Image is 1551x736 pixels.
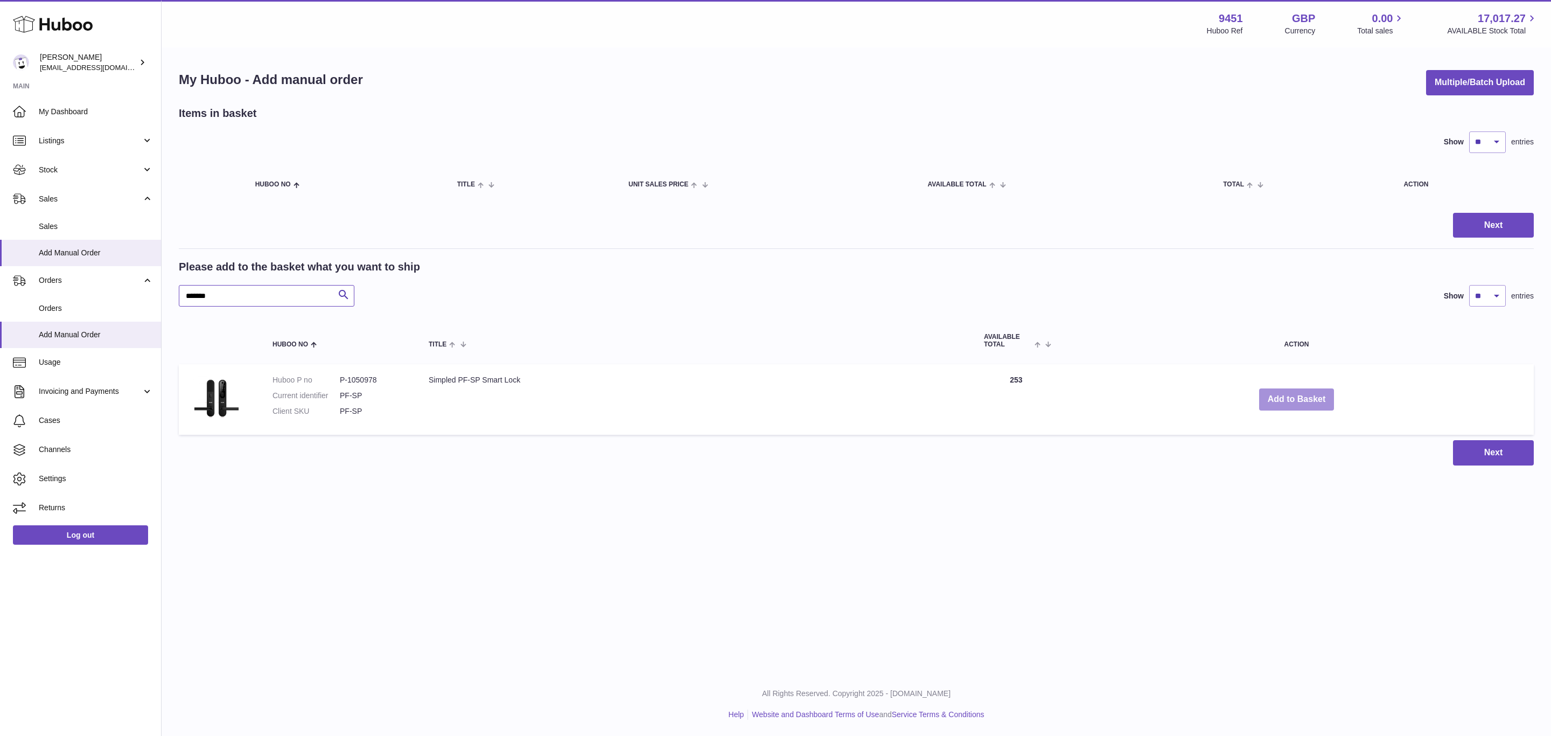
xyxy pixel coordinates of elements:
[39,194,142,204] span: Sales
[13,54,29,71] img: internalAdmin-9451@internal.huboo.com
[39,357,153,367] span: Usage
[179,106,257,121] h2: Items in basket
[418,364,973,435] td: Simpled PF-SP Smart Lock
[1372,11,1393,26] span: 0.00
[1285,26,1316,36] div: Currency
[39,445,153,455] span: Channels
[170,689,1542,699] p: All Rights Reserved. Copyright 2025 - [DOMAIN_NAME]
[179,260,420,274] h2: Please add to the basket what you want to ship
[1357,11,1405,36] a: 0.00 Total sales
[628,181,688,188] span: Unit Sales Price
[1259,388,1335,411] button: Add to Basket
[40,63,158,72] span: [EMAIL_ADDRESS][DOMAIN_NAME]
[273,391,340,401] dt: Current identifier
[1059,323,1534,358] th: Action
[457,181,475,188] span: Title
[973,364,1059,435] td: 253
[1223,181,1244,188] span: Total
[179,71,363,88] h1: My Huboo - Add manual order
[729,710,744,719] a: Help
[1426,70,1534,95] button: Multiple/Batch Upload
[39,165,142,175] span: Stock
[40,52,137,73] div: [PERSON_NAME]
[1444,137,1464,147] label: Show
[1219,11,1243,26] strong: 9451
[255,181,291,188] span: Huboo no
[273,406,340,416] dt: Client SKU
[1478,11,1526,26] span: 17,017.27
[1403,181,1523,188] div: Action
[190,375,243,421] img: Simpled PF-SP Smart Lock
[1447,11,1538,36] a: 17,017.27 AVAILABLE Stock Total
[39,221,153,232] span: Sales
[1292,11,1315,26] strong: GBP
[429,341,446,348] span: Title
[39,275,142,286] span: Orders
[748,710,984,720] li: and
[752,710,879,719] a: Website and Dashboard Terms of Use
[1207,26,1243,36] div: Huboo Ref
[39,330,153,340] span: Add Manual Order
[39,386,142,397] span: Invoicing and Payments
[1453,440,1534,466] button: Next
[273,341,308,348] span: Huboo no
[340,391,407,401] dd: PF-SP
[340,406,407,416] dd: PF-SP
[39,107,153,117] span: My Dashboard
[1511,137,1534,147] span: entries
[39,474,153,484] span: Settings
[273,375,340,385] dt: Huboo P no
[39,136,142,146] span: Listings
[1453,213,1534,238] button: Next
[892,710,984,719] a: Service Terms & Conditions
[39,503,153,513] span: Returns
[13,525,148,545] a: Log out
[39,303,153,314] span: Orders
[340,375,407,385] dd: P-1050978
[39,248,153,258] span: Add Manual Order
[984,334,1032,348] span: AVAILABLE Total
[39,415,153,426] span: Cases
[1447,26,1538,36] span: AVAILABLE Stock Total
[1444,291,1464,301] label: Show
[1511,291,1534,301] span: entries
[928,181,987,188] span: AVAILABLE Total
[1357,26,1405,36] span: Total sales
